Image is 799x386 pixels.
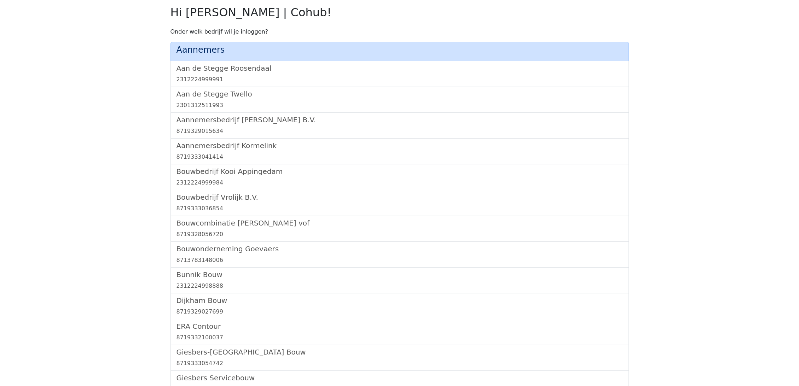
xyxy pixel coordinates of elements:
[176,193,623,213] a: Bouwbedrijf Vrolijk B.V.8719333036854
[176,90,623,110] a: Aan de Stegge Twello2301312511993
[176,374,623,382] h5: Giesbers Servicebouw
[170,6,629,19] h2: Hi [PERSON_NAME] | Cohub!
[176,322,623,342] a: ERA Contour8719332100037
[176,141,623,150] h5: Aannemersbedrijf Kormelink
[176,141,623,161] a: Aannemersbedrijf Kormelink8719333041414
[176,204,623,213] div: 8719333036854
[176,270,623,279] h5: Bunnik Bouw
[176,75,623,84] div: 2312224999991
[176,167,623,187] a: Bouwbedrijf Kooi Appingedam2312224999984
[176,219,623,239] a: Bouwcombinatie [PERSON_NAME] vof8719328056720
[176,64,623,72] h5: Aan de Stegge Roosendaal
[176,90,623,98] h5: Aan de Stegge Twello
[176,193,623,201] h5: Bouwbedrijf Vrolijk B.V.
[176,256,623,264] div: 8713783148006
[176,333,623,342] div: 8719332100037
[176,116,623,135] a: Aannemersbedrijf [PERSON_NAME] B.V.8719329015634
[176,308,623,316] div: 8719329027699
[176,245,623,264] a: Bouwonderneming Goevaers8713783148006
[176,127,623,135] div: 8719329015634
[176,179,623,187] div: 2312224999984
[176,322,623,331] h5: ERA Contour
[176,270,623,290] a: Bunnik Bouw2312224998888
[176,64,623,84] a: Aan de Stegge Roosendaal2312224999991
[170,28,629,36] p: Onder welk bedrijf wil je inloggen?
[176,359,623,368] div: 8719333054742
[176,101,623,110] div: 2301312511993
[176,45,623,55] h4: Aannemers
[176,219,623,227] h5: Bouwcombinatie [PERSON_NAME] vof
[176,153,623,161] div: 8719333041414
[176,167,623,176] h5: Bouwbedrijf Kooi Appingedam
[176,348,623,356] h5: Giesbers-[GEOGRAPHIC_DATA] Bouw
[176,296,623,316] a: Dijkham Bouw8719329027699
[176,230,623,239] div: 8719328056720
[176,296,623,305] h5: Dijkham Bouw
[176,245,623,253] h5: Bouwonderneming Goevaers
[176,282,623,290] div: 2312224998888
[176,348,623,368] a: Giesbers-[GEOGRAPHIC_DATA] Bouw8719333054742
[176,116,623,124] h5: Aannemersbedrijf [PERSON_NAME] B.V.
